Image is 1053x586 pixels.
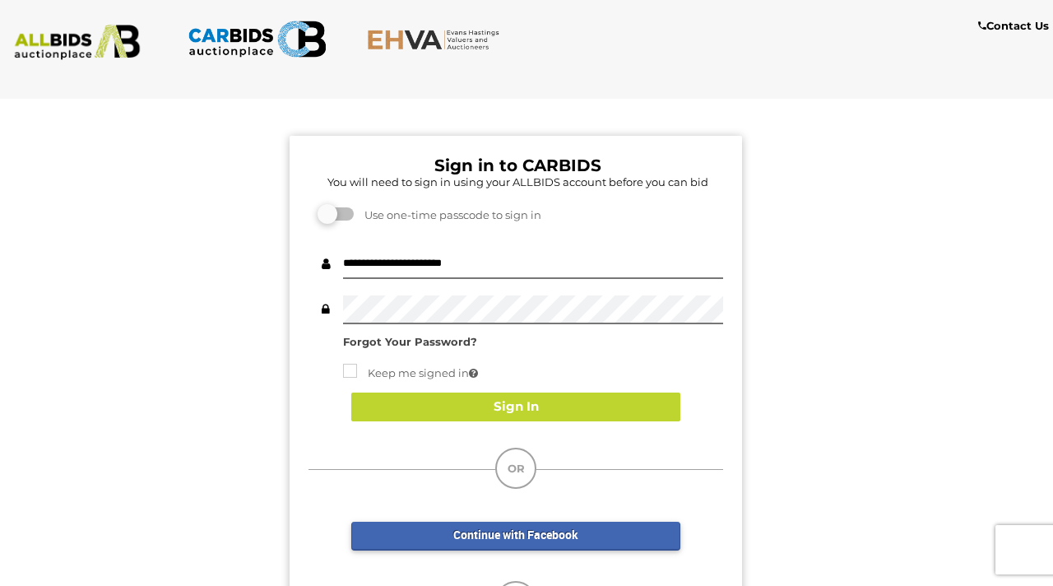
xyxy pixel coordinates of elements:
[978,16,1053,35] a: Contact Us
[343,364,478,383] label: Using public or shared device? Uncheck to protect your account.
[351,522,680,551] a: Continue with Facebook
[356,208,541,221] span: Use one-time passcode to sign in
[313,176,723,188] h5: You will need to sign in using your ALLBIDS account before you can bid
[343,335,477,348] a: Forgot Your Password?
[495,448,536,489] div: OR
[978,19,1049,32] b: Contact Us
[434,156,601,175] b: Sign in to CARBIDS
[7,25,146,60] img: ALLBIDS.com.au
[321,207,354,221] label: Sign in using a passcode we send you via email or text message
[188,16,327,62] img: CARBIDS.com.au
[367,29,506,50] img: EHVA.com.au
[351,393,680,421] button: Sign In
